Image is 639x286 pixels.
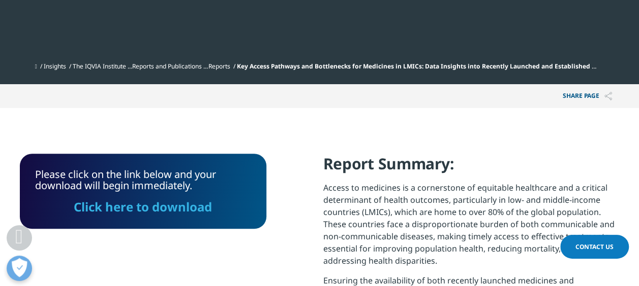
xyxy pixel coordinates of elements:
[560,235,629,259] a: Contact Us
[74,198,212,215] a: Click here to download
[575,242,614,251] span: Contact Us
[555,84,620,108] p: Share PAGE
[73,62,126,70] a: The IQVIA Institute
[604,92,612,100] img: Share PAGE
[237,62,623,70] span: Key Access Pathways and Bottlenecks for Medicines in LMICs: Data Insights into Recently Launched ...
[208,62,230,70] a: Reports
[323,182,620,274] p: Access to medicines is a cornerstone of equitable healthcare and a critical determinant of health...
[7,256,32,281] button: Ouvrir le centre de préférences
[44,62,66,70] a: Insights
[555,84,620,108] button: Share PAGEShare PAGE
[323,154,620,182] h4: Report Summary:
[35,169,251,213] div: Please click on the link below and your download will begin immediately.
[132,62,202,70] a: Reports and Publications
